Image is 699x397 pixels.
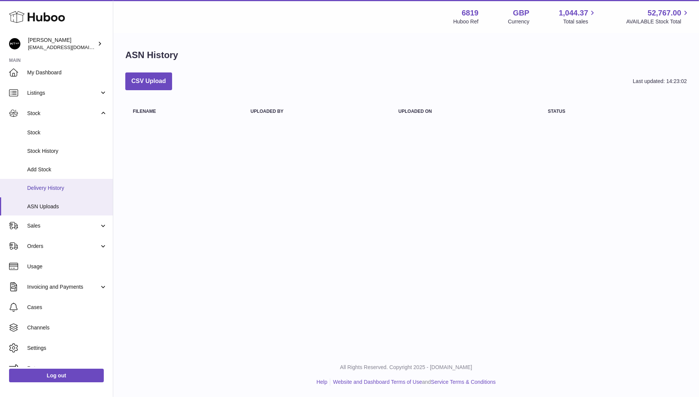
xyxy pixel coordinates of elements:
[333,379,422,385] a: Website and Dashboard Terms of Use
[633,78,687,85] div: Last updated: 14:23:02
[559,8,597,25] a: 1,044.37 Total sales
[27,283,99,291] span: Invoicing and Payments
[317,379,328,385] a: Help
[563,18,597,25] span: Total sales
[28,44,111,50] span: [EMAIL_ADDRESS][DOMAIN_NAME]
[125,102,243,122] th: Filename
[119,364,693,371] p: All Rights Reserved. Copyright 2025 - [DOMAIN_NAME]
[513,8,529,18] strong: GBP
[9,369,104,382] a: Log out
[559,8,588,18] span: 1,044.37
[626,8,690,25] a: 52,767.00 AVAILABLE Stock Total
[640,102,687,122] th: actions
[27,110,99,117] span: Stock
[431,379,496,385] a: Service Terms & Conditions
[27,185,107,192] span: Delivery History
[27,365,107,372] span: Returns
[27,148,107,155] span: Stock History
[508,18,530,25] div: Currency
[27,166,107,173] span: Add Stock
[626,18,690,25] span: AVAILABLE Stock Total
[28,37,96,51] div: [PERSON_NAME]
[330,379,496,386] li: and
[27,89,99,97] span: Listings
[27,203,107,210] span: ASN Uploads
[462,8,479,18] strong: 6819
[27,129,107,136] span: Stock
[243,102,391,122] th: Uploaded by
[125,49,178,61] h1: ASN History
[27,222,99,229] span: Sales
[27,304,107,311] span: Cases
[27,69,107,76] span: My Dashboard
[648,8,681,18] span: 52,767.00
[453,18,479,25] div: Huboo Ref
[27,324,107,331] span: Channels
[27,263,107,270] span: Usage
[27,243,99,250] span: Orders
[27,345,107,352] span: Settings
[125,72,172,90] button: CSV Upload
[540,102,640,122] th: Status
[391,102,540,122] th: Uploaded on
[9,38,20,49] img: amar@mthk.com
